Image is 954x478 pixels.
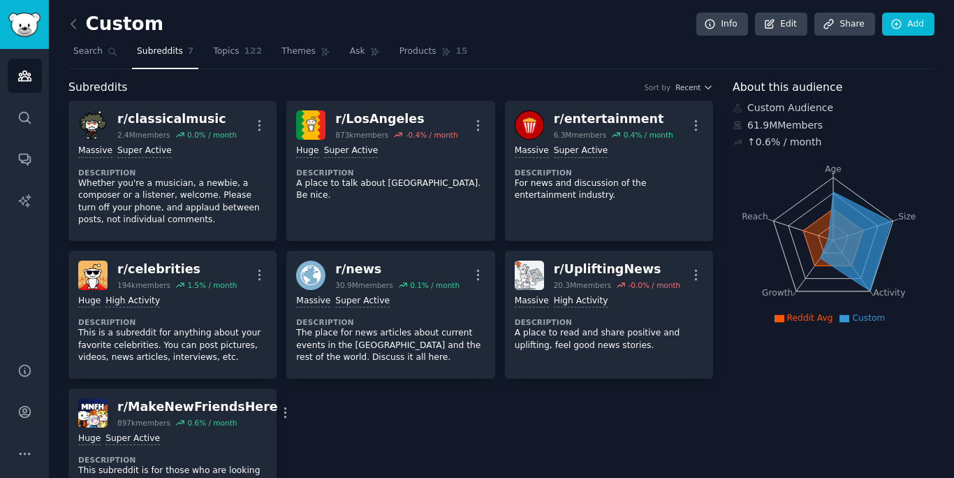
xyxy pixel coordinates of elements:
p: For news and discussion of the entertainment industry. [515,178,703,202]
div: -0.4 % / month [406,130,458,140]
div: Custom Audience [733,101,934,115]
dt: Description [296,317,485,327]
dt: Description [78,455,267,465]
span: 7 [188,45,194,58]
div: 2.4M members [117,130,170,140]
div: r/ LosAngeles [335,110,457,128]
img: MakeNewFriendsHere [78,398,108,428]
tspan: Activity [874,288,906,298]
div: -0.0 % / month [628,280,680,290]
p: Whether you're a musician, a newbie, a composer or a listener, welcome. Please turn off your phon... [78,178,267,226]
div: High Activity [105,295,160,308]
span: Topics [213,45,239,58]
div: Massive [78,145,112,158]
dt: Description [78,317,267,327]
p: The place for news articles about current events in the [GEOGRAPHIC_DATA] and the rest of the wor... [296,327,485,364]
div: Super Active [105,433,160,446]
tspan: Reach [742,211,768,221]
button: Recent [675,82,713,92]
div: r/ news [335,261,460,278]
div: r/ entertainment [554,110,673,128]
div: 0.4 % / month [624,130,673,140]
div: Super Active [335,295,390,308]
div: Huge [78,433,101,446]
div: Huge [296,145,318,158]
a: Search [68,41,122,69]
img: LosAngeles [296,110,325,140]
a: Subreddits7 [132,41,198,69]
a: Share [814,13,874,36]
img: GummySearch logo [8,13,41,37]
span: 122 [244,45,263,58]
dt: Description [296,168,485,178]
dt: Description [78,168,267,178]
div: 30.9M members [335,280,392,290]
a: Themes [277,41,335,69]
div: 0.0 % / month [187,130,237,140]
div: Huge [78,295,101,308]
div: 1.5 % / month [187,280,237,290]
a: classicalmusicr/classicalmusic2.4Mmembers0.0% / monthMassiveSuper ActiveDescriptionWhether you're... [68,101,277,241]
div: r/ celebrities [117,261,237,278]
span: Reddit Avg [787,313,833,323]
span: Subreddits [137,45,183,58]
tspan: Growth [762,288,793,298]
div: Super Active [117,145,172,158]
div: Massive [515,145,549,158]
div: 20.3M members [554,280,611,290]
a: newsr/news30.9Mmembers0.1% / monthMassiveSuper ActiveDescriptionThe place for news articles about... [286,251,494,379]
a: Edit [755,13,807,36]
span: Custom [852,313,885,323]
div: 61.9M Members [733,118,934,133]
span: Recent [675,82,700,92]
img: news [296,261,325,290]
div: Super Active [324,145,379,158]
div: 0.1 % / month [410,280,460,290]
div: 0.6 % / month [187,418,237,428]
div: r/ MakeNewFriendsHere [117,398,278,416]
img: celebrities [78,261,108,290]
a: UpliftingNewsr/UpliftingNews20.3Mmembers-0.0% / monthMassiveHigh ActivityDescriptionA place to re... [505,251,713,379]
div: 6.3M members [554,130,607,140]
a: entertainmentr/entertainment6.3Mmembers0.4% / monthMassiveSuper ActiveDescriptionFor news and dis... [505,101,713,241]
p: This is a subreddit for anything about your favorite celebrities. You can post pictures, videos, ... [78,327,267,364]
div: Super Active [554,145,608,158]
a: Products15 [395,41,473,69]
tspan: Age [825,164,842,174]
img: UpliftingNews [515,261,544,290]
div: 897k members [117,418,170,428]
img: entertainment [515,110,544,140]
div: ↑ 0.6 % / month [747,135,821,150]
div: r/ UpliftingNews [554,261,681,278]
a: Topics122 [208,41,267,69]
dt: Description [515,168,703,178]
span: Search [73,45,103,58]
div: Massive [515,295,549,308]
span: Products [399,45,436,58]
dt: Description [515,317,703,327]
div: 873k members [335,130,388,140]
a: Info [696,13,748,36]
span: Subreddits [68,79,128,96]
p: A place to read and share positive and uplifting, feel good news stories. [515,327,703,352]
div: High Activity [554,295,608,308]
a: celebritiesr/celebrities194kmembers1.5% / monthHugeHigh ActivityDescriptionThis is a subreddit fo... [68,251,277,379]
a: LosAngelesr/LosAngeles873kmembers-0.4% / monthHugeSuper ActiveDescriptionA place to talk about [G... [286,101,494,241]
div: Massive [296,295,330,308]
span: Ask [350,45,365,58]
span: About this audience [733,79,842,96]
p: A place to talk about [GEOGRAPHIC_DATA]. Be nice. [296,178,485,202]
div: 194k members [117,280,170,290]
a: Ask [345,41,385,69]
span: Themes [281,45,316,58]
span: 15 [456,45,468,58]
h2: Custom [68,13,163,36]
div: r/ classicalmusic [117,110,237,128]
img: classicalmusic [78,110,108,140]
tspan: Size [898,211,916,221]
a: Add [882,13,934,36]
div: Sort by [644,82,670,92]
